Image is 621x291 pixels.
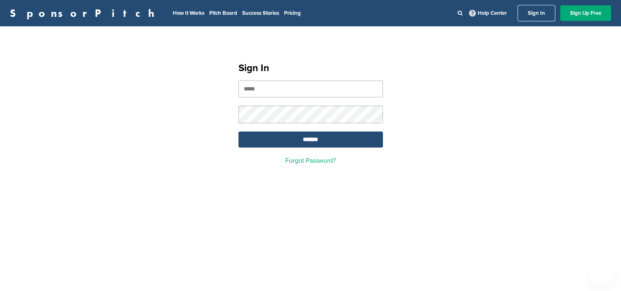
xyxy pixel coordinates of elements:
a: Forgot Password? [285,157,336,165]
a: Sign In [518,5,555,21]
a: Sign Up Free [560,5,611,21]
a: Pitch Board [209,10,237,16]
h1: Sign In [238,61,383,76]
a: Success Stories [242,10,279,16]
iframe: Button to launch messaging window [588,258,614,284]
a: Help Center [467,8,509,18]
a: SponsorPitch [10,8,160,18]
a: Pricing [284,10,301,16]
a: How It Works [173,10,204,16]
